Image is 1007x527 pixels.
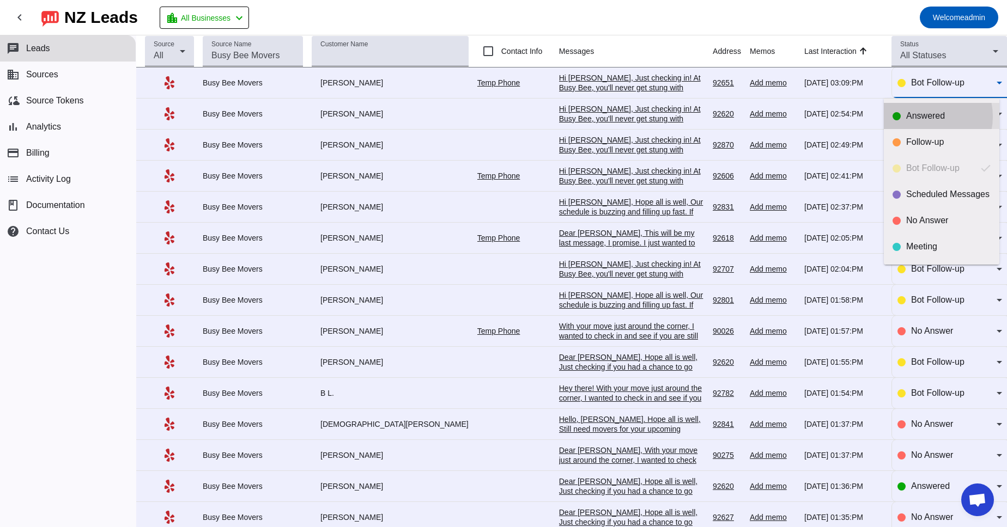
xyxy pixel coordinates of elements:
[906,189,991,200] div: Scheduled Messages
[961,483,994,516] div: Open chat
[906,111,991,121] div: Answered
[906,215,991,226] div: No Answer
[906,241,991,252] div: Meeting
[906,137,991,148] div: Follow-up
